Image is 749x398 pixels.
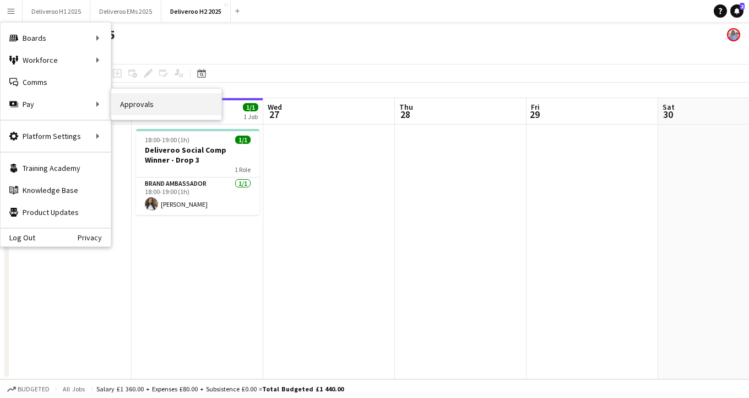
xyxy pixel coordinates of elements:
[145,136,189,144] span: 18:00-19:00 (1h)
[90,1,161,22] button: Deliveroo EMs 2025
[1,71,111,93] a: Comms
[399,102,413,112] span: Thu
[235,136,251,144] span: 1/1
[161,1,231,22] button: Deliveroo H2 2025
[61,385,87,393] span: All jobs
[398,108,413,121] span: 28
[136,129,259,215] app-job-card: 18:00-19:00 (1h)1/1Deliveroo Social Comp Winner - Drop 31 RoleBrand Ambassador1/118:00-19:00 (1h)...
[18,385,50,393] span: Budgeted
[243,112,258,121] div: 1 Job
[1,93,111,115] div: Pay
[529,108,540,121] span: 29
[531,102,540,112] span: Fri
[663,102,675,112] span: Sat
[1,125,111,147] div: Platform Settings
[78,233,111,242] a: Privacy
[727,28,740,41] app-user-avatar: Lucy Hillier
[1,49,111,71] div: Workforce
[1,179,111,201] a: Knowledge Base
[268,102,282,112] span: Wed
[1,233,35,242] a: Log Out
[23,1,90,22] button: Deliveroo H1 2025
[6,383,51,395] button: Budgeted
[243,103,258,111] span: 1/1
[96,385,344,393] div: Salary £1 360.00 + Expenses £80.00 + Subsistence £0.00 =
[111,93,221,115] a: Approvals
[740,3,745,10] span: 2
[661,108,675,121] span: 30
[136,145,259,165] h3: Deliveroo Social Comp Winner - Drop 3
[235,165,251,174] span: 1 Role
[1,27,111,49] div: Boards
[730,4,743,18] a: 2
[266,108,282,121] span: 27
[1,201,111,223] a: Product Updates
[262,385,344,393] span: Total Budgeted £1 440.00
[136,178,259,215] app-card-role: Brand Ambassador1/118:00-19:00 (1h)[PERSON_NAME]
[1,157,111,179] a: Training Academy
